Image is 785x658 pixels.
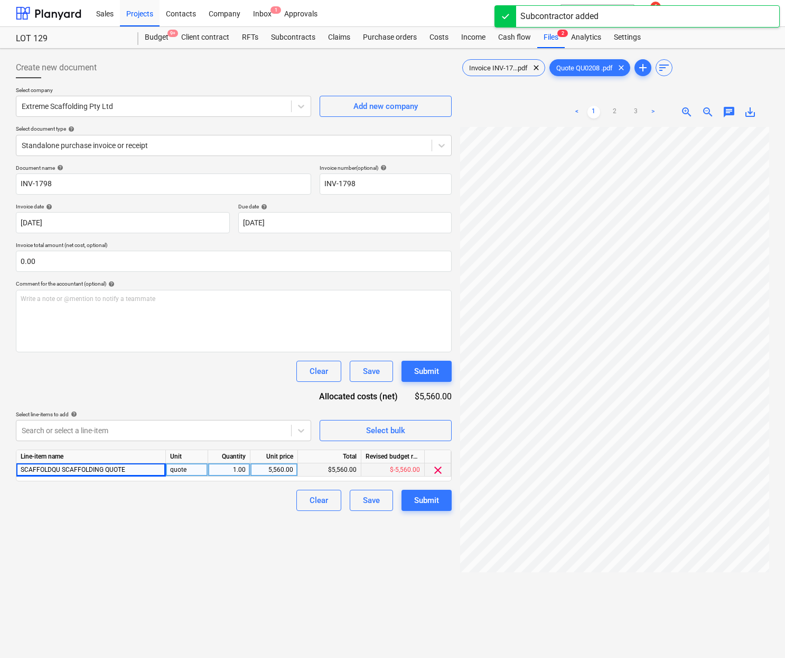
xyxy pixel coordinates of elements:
[455,27,492,48] a: Income
[16,450,166,463] div: Line-item name
[732,607,785,658] iframe: Chat Widget
[166,450,208,463] div: Unit
[310,364,328,378] div: Clear
[492,27,537,48] a: Cash flow
[238,212,452,233] input: Due date not specified
[310,494,328,507] div: Clear
[363,364,380,378] div: Save
[350,490,393,511] button: Save
[609,106,621,118] a: Page 2
[680,106,693,118] span: zoom_in
[414,364,439,378] div: Submit
[550,64,619,72] span: Quote QU0208 .pdf
[69,411,77,417] span: help
[138,27,175,48] a: Budget9+
[322,27,357,48] a: Claims
[16,411,311,418] div: Select line-items to add
[16,125,452,132] div: Select document type
[238,203,452,210] div: Due date
[236,27,265,48] a: RFTs
[320,164,452,171] div: Invoice number (optional)
[66,126,74,132] span: help
[16,251,452,272] input: Invoice total amount (net cost, optional)
[255,463,293,477] div: 5,560.00
[259,204,267,210] span: help
[571,106,583,118] a: Previous page
[415,390,452,403] div: $5,560.00
[21,466,125,473] span: SCAFFOLDQU SCAFFOLDING QUOTE
[166,463,208,477] div: quote
[537,27,565,48] a: Files2
[270,6,281,14] span: 1
[175,27,236,48] a: Client contract
[401,361,452,382] button: Submit
[16,203,230,210] div: Invoice date
[463,64,534,72] span: Invoice INV-17...pdf
[16,164,311,171] div: Document name
[16,173,311,195] input: Document name
[587,106,600,118] a: Page 1 is your current page
[363,494,380,507] div: Save
[378,164,387,171] span: help
[167,30,178,37] span: 9+
[361,450,425,463] div: Revised budget remaining
[462,59,545,76] div: Invoice INV-17...pdf
[423,27,455,48] a: Costs
[637,61,649,74] span: add
[361,463,425,477] div: $-5,560.00
[530,61,543,74] span: clear
[366,424,405,437] div: Select bulk
[106,281,115,287] span: help
[320,420,452,441] button: Select bulk
[16,242,452,251] p: Invoice total amount (net cost, optional)
[658,61,670,74] span: sort
[357,27,423,48] a: Purchase orders
[520,10,599,23] div: Subcontractor added
[565,27,608,48] a: Analytics
[557,30,568,37] span: 2
[298,450,361,463] div: Total
[55,164,63,171] span: help
[608,27,647,48] a: Settings
[350,361,393,382] button: Save
[16,212,230,233] input: Invoice date not specified
[549,59,630,76] div: Quote QU0208 .pdf
[732,607,785,658] div: 聊天小组件
[537,27,565,48] div: Files
[296,361,341,382] button: Clear
[320,96,452,117] button: Add new company
[16,33,126,44] div: LOT 129
[44,204,52,210] span: help
[138,27,175,48] div: Budget
[16,61,97,74] span: Create new document
[250,450,298,463] div: Unit price
[208,450,250,463] div: Quantity
[311,390,415,403] div: Allocated costs (net)
[615,61,628,74] span: clear
[702,106,714,118] span: zoom_out
[16,87,311,96] p: Select company
[414,494,439,507] div: Submit
[647,106,659,118] a: Next page
[265,27,322,48] a: Subcontracts
[744,106,756,118] span: save_alt
[401,490,452,511] button: Submit
[212,463,246,477] div: 1.00
[298,463,361,477] div: $5,560.00
[296,490,341,511] button: Clear
[320,173,452,195] input: Invoice number
[723,106,735,118] span: chat
[432,464,444,477] span: clear
[353,99,418,113] div: Add new company
[16,280,452,287] div: Comment for the accountant (optional)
